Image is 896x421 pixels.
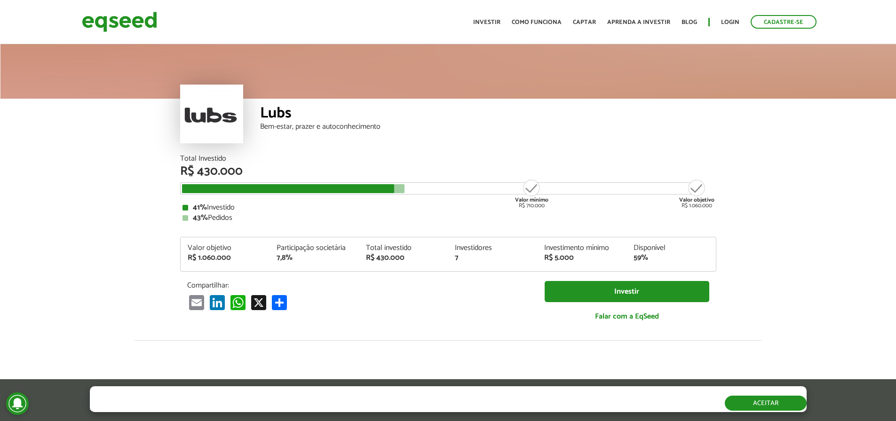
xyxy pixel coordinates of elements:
[544,254,619,262] div: R$ 5.000
[90,386,430,401] h5: O site da EqSeed utiliza cookies para melhorar sua navegação.
[366,254,441,262] div: R$ 430.000
[182,214,714,222] div: Pedidos
[682,19,697,25] a: Blog
[270,295,289,310] a: Compartilhar
[545,281,709,302] a: Investir
[634,254,709,262] div: 59%
[182,204,714,211] div: Investido
[229,295,247,310] a: WhatsApp
[515,195,548,204] strong: Valor mínimo
[277,254,352,262] div: 7,8%
[187,295,206,310] a: Email
[721,19,739,25] a: Login
[249,295,268,310] a: X
[187,281,531,290] p: Compartilhar:
[455,254,530,262] div: 7
[473,19,500,25] a: Investir
[545,307,709,326] a: Falar com a EqSeed
[512,19,562,25] a: Como funciona
[214,404,323,412] a: política de privacidade e de cookies
[607,19,670,25] a: Aprenda a investir
[455,244,530,252] div: Investidores
[514,179,549,209] div: R$ 710.000
[634,244,709,252] div: Disponível
[366,244,441,252] div: Total investido
[90,403,430,412] p: Ao clicar em "aceitar", você aceita nossa .
[180,165,716,178] div: R$ 430.000
[260,123,716,131] div: Bem-estar, prazer e autoconhecimento
[188,254,263,262] div: R$ 1.060.000
[751,15,817,29] a: Cadastre-se
[679,179,714,209] div: R$ 1.060.000
[188,244,263,252] div: Valor objetivo
[193,201,207,214] strong: 41%
[208,295,227,310] a: LinkedIn
[679,195,714,204] strong: Valor objetivo
[82,9,157,34] img: EqSeed
[193,211,208,224] strong: 43%
[725,396,807,411] button: Aceitar
[180,155,716,163] div: Total Investido
[277,244,352,252] div: Participação societária
[573,19,596,25] a: Captar
[544,244,619,252] div: Investimento mínimo
[260,106,716,123] div: Lubs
